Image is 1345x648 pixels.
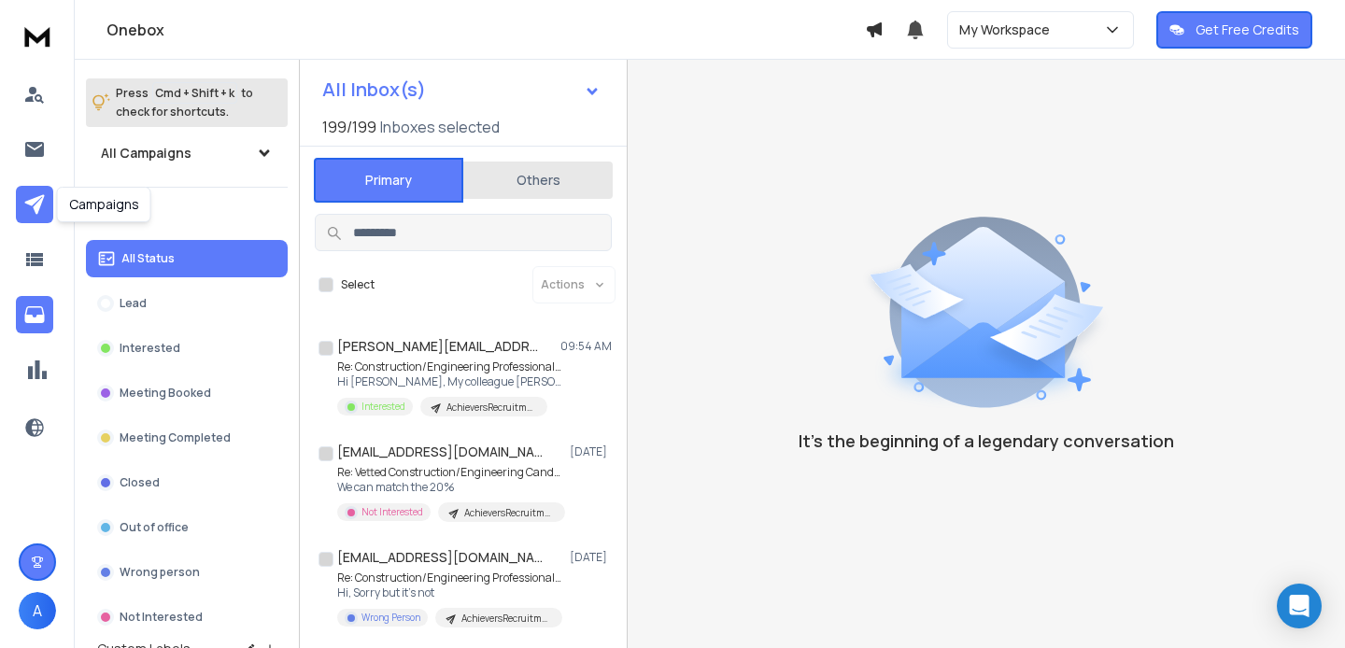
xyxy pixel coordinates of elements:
p: Wrong person [120,565,200,580]
button: A [19,592,56,629]
p: Not Interested [361,505,423,519]
label: Select [341,277,375,292]
button: All Campaigns [86,134,288,172]
p: 09:54 AM [560,339,612,354]
p: [DATE] [570,444,612,459]
button: Wrong person [86,554,288,591]
p: Interested [120,341,180,356]
p: Closed [120,475,160,490]
p: All Status [121,251,175,266]
img: logo [19,19,56,53]
button: Meeting Booked [86,374,288,412]
h3: Filters [86,203,288,229]
h1: [PERSON_NAME][EMAIL_ADDRESS][DOMAIN_NAME] [337,337,543,356]
div: Open Intercom Messenger [1277,584,1322,628]
button: Not Interested [86,599,288,636]
p: My Workspace [959,21,1057,39]
p: Lead [120,296,147,311]
button: Get Free Credits [1156,11,1312,49]
h3: Inboxes selected [380,116,500,138]
div: Campaigns [57,187,151,222]
p: AchieversRecruitment-[GEOGRAPHIC_DATA]- [GEOGRAPHIC_DATA]- [464,506,554,520]
p: AchieversRecruitment-[US_STATE]- [446,401,536,415]
button: Out of office [86,509,288,546]
p: Wrong Person [361,611,420,625]
p: We can match the 20% [337,480,561,495]
p: It’s the beginning of a legendary conversation [799,428,1174,454]
p: Not Interested [120,610,203,625]
p: Hi [PERSON_NAME], My colleague [PERSON_NAME] [337,374,561,389]
h1: [EMAIL_ADDRESS][DOMAIN_NAME] [337,548,543,567]
p: Re: Construction/Engineering Professionals Available [337,571,561,585]
p: Re: Construction/Engineering Professionals Available [337,359,561,374]
p: Out of office [120,520,189,535]
span: Cmd + Shift + k [152,82,237,104]
p: Press to check for shortcuts. [116,84,253,121]
button: Others [463,160,613,201]
p: AchieversRecruitment-[US_STATE]- [461,612,551,626]
button: All Inbox(s) [307,71,616,108]
button: Interested [86,330,288,367]
p: Interested [361,400,405,414]
h1: [EMAIL_ADDRESS][DOMAIN_NAME] [337,443,543,461]
button: Primary [314,158,463,203]
button: Closed [86,464,288,501]
h1: All Campaigns [101,144,191,162]
span: 199 / 199 [322,116,376,138]
p: Meeting Completed [120,430,231,445]
p: Get Free Credits [1196,21,1299,39]
p: Re: Vetted Construction/Engineering Candidates Available [337,465,561,480]
p: [DATE] [570,550,612,565]
p: Meeting Booked [120,386,211,401]
h1: All Inbox(s) [322,80,426,99]
button: All Status [86,240,288,277]
h1: Onebox [106,19,865,41]
button: Meeting Completed [86,419,288,457]
p: Hi, Sorry but it’s not [337,585,561,600]
button: Lead [86,285,288,322]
